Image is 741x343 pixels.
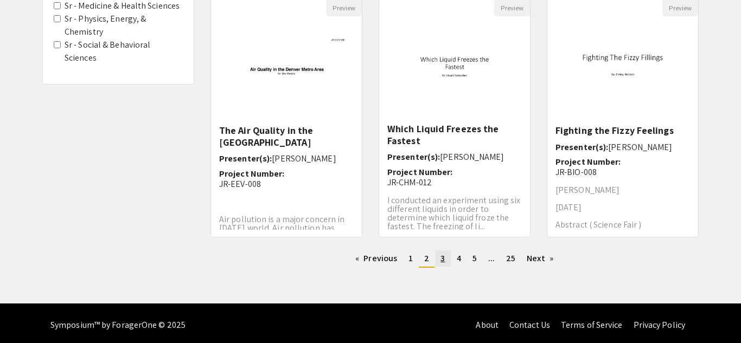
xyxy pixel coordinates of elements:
[472,253,477,264] span: 5
[387,177,522,187] p: JR-CHM-012
[424,253,429,264] span: 2
[561,319,623,331] a: Terms of Service
[555,167,690,177] p: JR-BIO-008
[219,179,354,189] p: JR-EEV-008
[219,125,354,148] h5: The Air Quality in the [GEOGRAPHIC_DATA]
[555,125,690,137] h5: Fighting the Fizzy Feelings
[634,319,685,331] a: Privacy Policy
[547,23,698,118] img: <p>Fighting the Fizzy Feelings</p>
[219,215,354,250] p: Air pollution is a major concern in [DATE] world. Air pollution has been the cause of many terrib...
[476,319,499,331] a: About
[65,38,183,64] label: Sr - Social & Behavioral Sciences
[608,141,672,153] span: [PERSON_NAME]
[387,196,522,231] p: I conducted an experiment using six different liquids in order to determine which liquid froze th...
[8,294,46,335] iframe: Chat
[350,250,403,267] a: Previous page
[219,168,285,179] span: Project Number:
[506,253,515,264] span: 25
[387,16,521,125] img: <p>Which Liquid Freezes the Fastest</p>
[488,253,495,264] span: ...
[272,153,336,164] span: [PERSON_NAME]
[210,250,699,268] ul: Pagination
[408,253,413,264] span: 1
[440,253,445,264] span: 3
[440,151,504,163] span: [PERSON_NAME]
[219,153,354,164] h6: Presenter(s):
[387,166,453,178] span: Project Number:
[555,203,690,212] p: [DATE]
[457,253,461,264] span: 4
[509,319,550,331] a: Contact Us
[211,23,362,118] img: <p>The Air Quality in the Denver Metro Area</p>
[387,123,522,146] h5: Which Liquid Freezes the Fastest
[387,152,522,162] h6: Presenter(s):
[555,221,690,229] p: Abstract ( Science Fair )
[65,12,183,38] label: Sr - Physics, Energy, & Chemistry
[555,186,690,195] p: [PERSON_NAME]
[555,142,690,152] h6: Presenter(s):
[521,250,559,267] a: Next page
[555,156,621,167] span: Project Number:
